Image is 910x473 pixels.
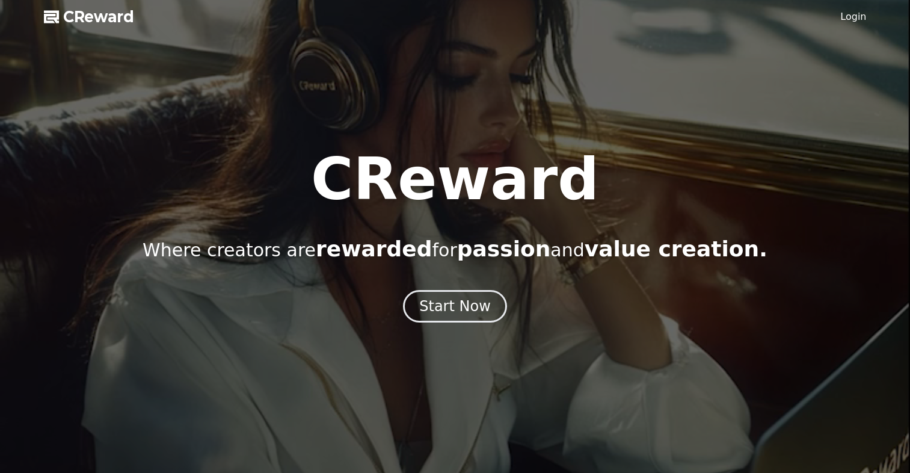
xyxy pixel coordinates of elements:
a: Start Now [403,302,507,314]
span: passion [457,236,551,261]
span: rewarded [316,236,432,261]
a: CReward [44,7,134,26]
a: Login [840,10,866,24]
button: Start Now [403,290,507,323]
p: Where creators are for and [143,237,767,261]
span: value creation. [585,236,767,261]
h1: CReward [311,150,599,208]
div: Start Now [419,297,491,316]
span: CReward [63,7,134,26]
